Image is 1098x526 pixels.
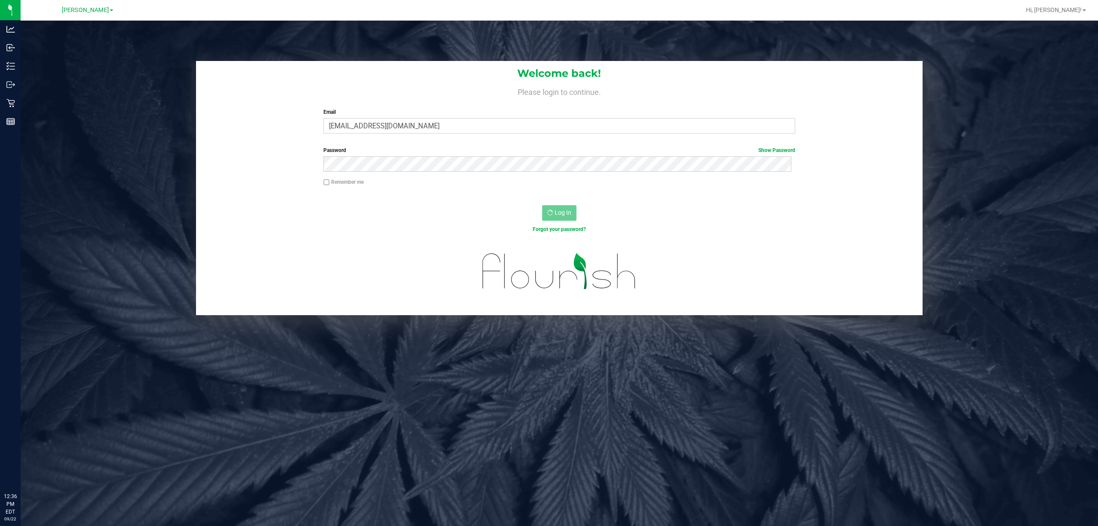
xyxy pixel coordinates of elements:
img: flourish_logo.svg [468,242,650,301]
span: Log In [555,209,571,216]
p: 12:36 PM EDT [4,493,17,516]
p: 09/22 [4,516,17,522]
a: Show Password [758,147,795,153]
label: Email [323,108,795,116]
inline-svg: Analytics [6,25,15,33]
h4: Please login to continue. [196,86,923,96]
button: Log In [542,205,576,221]
label: Remember me [323,178,364,186]
span: [PERSON_NAME] [62,6,109,14]
a: Forgot your password? [533,226,586,232]
inline-svg: Outbound [6,80,15,89]
h1: Welcome back! [196,68,923,79]
inline-svg: Retail [6,99,15,107]
input: Remember me [323,179,329,185]
inline-svg: Inbound [6,43,15,52]
span: Password [323,147,346,153]
inline-svg: Inventory [6,62,15,70]
inline-svg: Reports [6,117,15,126]
span: Hi, [PERSON_NAME]! [1026,6,1082,13]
